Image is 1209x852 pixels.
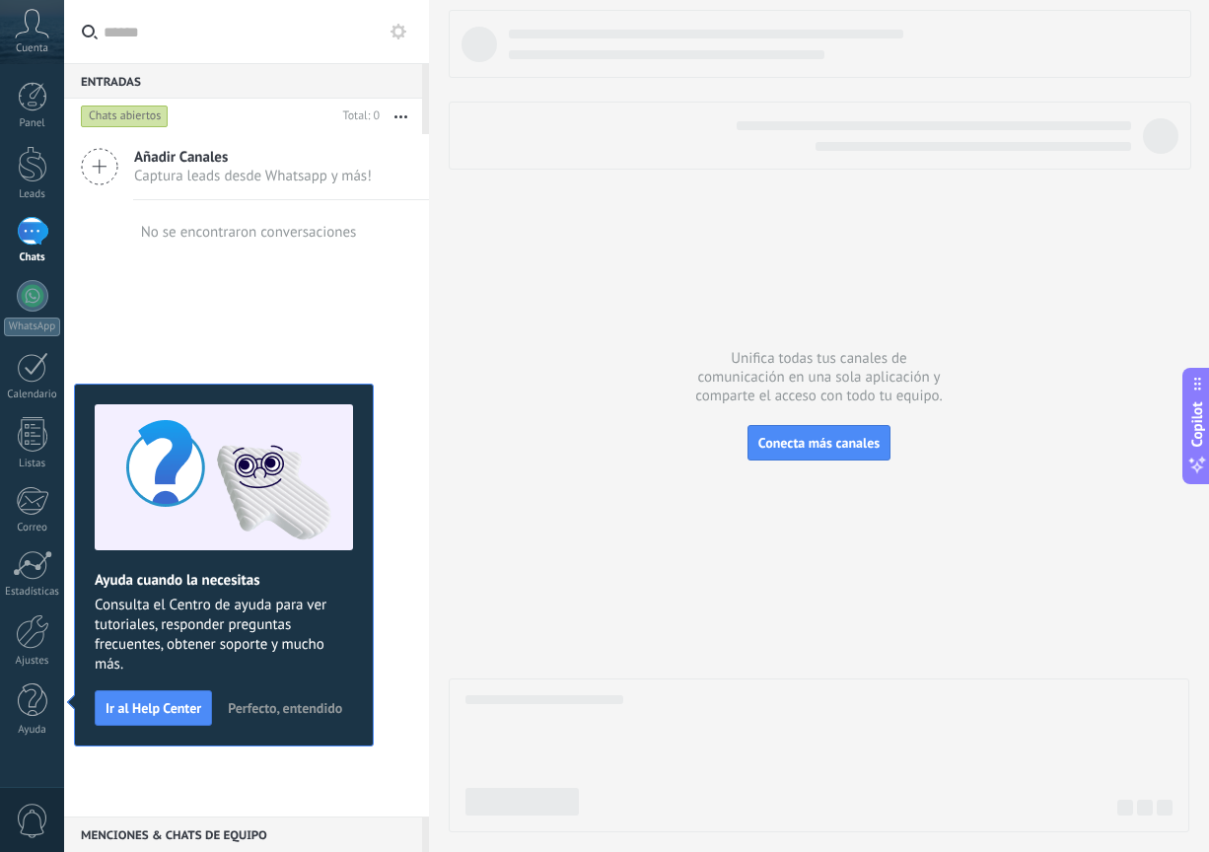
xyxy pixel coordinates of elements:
[4,586,61,599] div: Estadísticas
[81,105,169,128] div: Chats abiertos
[134,167,372,185] span: Captura leads desde Whatsapp y más!
[4,522,61,534] div: Correo
[95,571,353,590] h2: Ayuda cuando la necesitas
[335,106,380,126] div: Total: 0
[95,690,212,726] button: Ir al Help Center
[4,117,61,130] div: Panel
[747,425,890,461] button: Conecta más canales
[4,724,61,737] div: Ayuda
[219,693,351,723] button: Perfecto, entendido
[4,389,61,401] div: Calendario
[4,188,61,201] div: Leads
[4,318,60,336] div: WhatsApp
[64,63,422,99] div: Entradas
[95,596,353,674] span: Consulta el Centro de ayuda para ver tutoriales, responder preguntas frecuentes, obtener soporte ...
[1187,402,1207,448] span: Copilot
[16,42,48,55] span: Cuenta
[4,655,61,668] div: Ajustes
[228,701,342,715] span: Perfecto, entendido
[4,251,61,264] div: Chats
[4,458,61,470] div: Listas
[141,223,357,242] div: No se encontraron conversaciones
[134,148,372,167] span: Añadir Canales
[106,701,201,715] span: Ir al Help Center
[64,816,422,852] div: Menciones & Chats de equipo
[758,434,880,452] span: Conecta más canales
